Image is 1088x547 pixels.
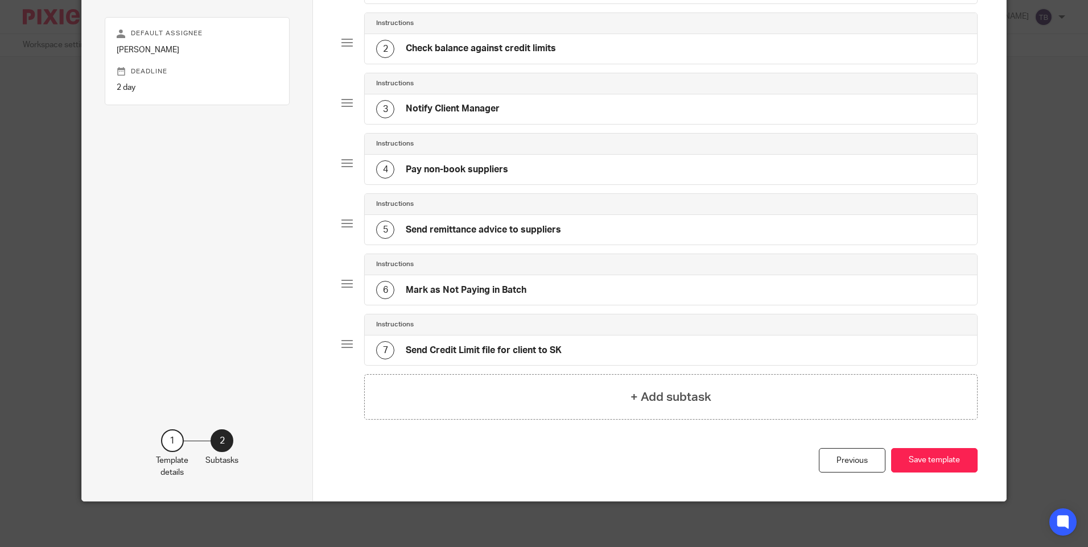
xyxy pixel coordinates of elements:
div: 3 [376,100,394,118]
h4: Pay non-book suppliers [406,164,508,176]
h4: Check balance against credit limits [406,43,556,55]
h4: Instructions [376,320,414,329]
h4: Notify Client Manager [406,103,500,115]
h4: Instructions [376,260,414,269]
h4: Send remittance advice to suppliers [406,224,561,236]
h4: Send Credit Limit file for client to SK [406,345,562,357]
h4: Instructions [376,139,414,148]
div: 1 [161,429,184,452]
h4: Instructions [376,19,414,28]
p: [PERSON_NAME] [117,44,278,56]
div: 2 [376,40,394,58]
div: 7 [376,341,394,359]
h4: + Add subtask [630,388,711,406]
h4: Instructions [376,200,414,209]
div: 2 [211,429,233,452]
button: Save template [891,448,978,473]
div: Previous [819,448,885,473]
p: Deadline [117,67,278,76]
p: Template details [156,455,188,478]
div: 6 [376,281,394,299]
h4: Instructions [376,79,414,88]
h4: Mark as Not Paying in Batch [406,284,526,296]
p: Default assignee [117,29,278,38]
p: 2 day [117,82,278,93]
div: 4 [376,160,394,179]
p: Subtasks [205,455,238,466]
div: 5 [376,221,394,239]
